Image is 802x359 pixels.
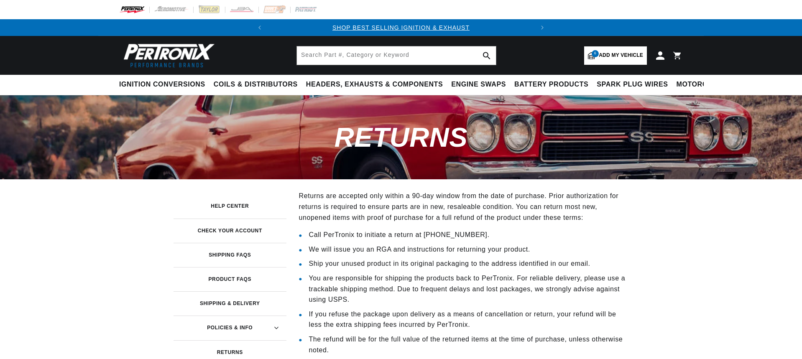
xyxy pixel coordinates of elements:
[198,229,262,233] h3: Check your account
[119,80,205,89] span: Ignition Conversions
[98,19,704,36] slideshow-component: Translation missing: en.sections.announcements.announcement_bar
[119,41,215,70] img: Pertronix
[534,19,551,36] button: Translation missing: en.sections.announcements.next_announcement
[214,80,298,89] span: Coils & Distributors
[451,80,506,89] span: Engine Swaps
[672,75,730,94] summary: Motorcycle
[447,75,510,94] summary: Engine Swaps
[174,243,286,267] a: Shipping FAQs
[309,244,629,255] li: We will issue you an RGA and instructions for returning your product.
[332,24,470,31] a: SHOP BEST SELLING IGNITION & EXHAUST
[297,46,496,65] input: Search Part #, Category or Keyword
[510,75,593,94] summary: Battery Products
[209,75,302,94] summary: Coils & Distributors
[309,309,629,330] li: If you refuse the package upon delivery as a means of cancellation or return, your refund will be...
[207,326,253,330] h3: Policies & Info
[174,291,286,316] a: Shipping & Delivery
[251,19,268,36] button: Translation missing: en.sections.announcements.previous_announcement
[592,50,599,57] span: 6
[309,334,629,355] li: The refund will be for the full value of the returned items at the time of purchase, unless other...
[309,273,629,305] li: You are responsible for shipping the products back to PerTronix. For reliable delivery, please us...
[597,80,668,89] span: Spark Plug Wires
[211,204,249,208] h3: Help Center
[478,46,496,65] button: search button
[268,23,534,32] div: 1 of 2
[174,316,286,340] summary: Policies & Info
[335,122,467,153] span: Returns
[584,46,647,65] a: 6Add my vehicle
[208,277,251,281] h3: Product FAQs
[217,350,243,354] h3: Returns
[302,75,447,94] summary: Headers, Exhausts & Components
[174,194,286,218] a: Help Center
[593,75,672,94] summary: Spark Plug Wires
[514,80,588,89] span: Battery Products
[268,23,534,32] div: Announcement
[309,258,629,269] li: Ship your unused product in its original packaging to the address identified in our email.
[200,301,260,306] h3: Shipping & Delivery
[309,229,629,240] li: Call PerTronix to initiate a return at [PHONE_NUMBER].
[119,75,209,94] summary: Ignition Conversions
[209,253,251,257] h3: Shipping FAQs
[174,219,286,243] a: Check your account
[677,80,726,89] span: Motorcycle
[299,192,619,221] span: Returns are accepted only within a 90-day window from the date of purchase. Prior authorization f...
[306,80,443,89] span: Headers, Exhausts & Components
[599,51,643,59] span: Add my vehicle
[174,267,286,291] a: Product FAQs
